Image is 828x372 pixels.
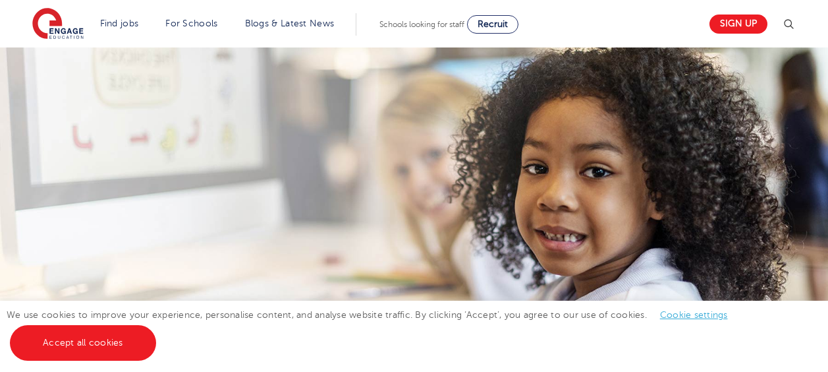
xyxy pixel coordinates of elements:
[478,19,508,29] span: Recruit
[467,15,518,34] a: Recruit
[10,325,156,361] a: Accept all cookies
[245,18,335,28] a: Blogs & Latest News
[709,15,767,34] a: Sign up
[660,310,728,320] a: Cookie settings
[7,310,741,348] span: We use cookies to improve your experience, personalise content, and analyse website traffic. By c...
[32,8,84,41] img: Engage Education
[379,20,464,29] span: Schools looking for staff
[100,18,139,28] a: Find jobs
[165,18,217,28] a: For Schools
